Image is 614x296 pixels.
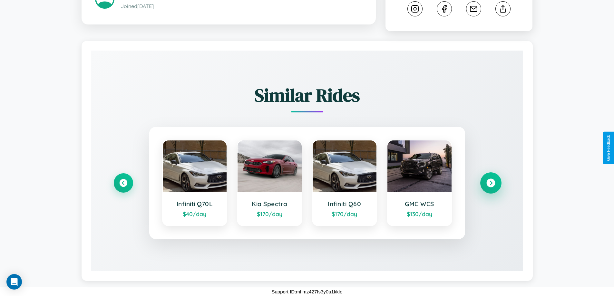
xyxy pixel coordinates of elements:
a: Kia Spectra$170/day [237,140,302,226]
div: $ 170 /day [244,210,295,217]
h3: GMC WCS [394,200,445,208]
div: $ 130 /day [394,210,445,217]
div: Open Intercom Messenger [6,274,22,290]
a: Infiniti Q70L$40/day [162,140,228,226]
h3: Infiniti Q60 [319,200,370,208]
a: GMC WCS$130/day [387,140,452,226]
div: $ 40 /day [169,210,220,217]
div: Give Feedback [606,135,611,161]
h3: Infiniti Q70L [169,200,220,208]
p: Support ID: mflmz427fs3y0u1kklo [271,287,342,296]
h3: Kia Spectra [244,200,295,208]
div: $ 170 /day [319,210,370,217]
h2: Similar Rides [114,83,501,108]
p: Joined [DATE] [121,2,362,11]
a: Infiniti Q60$170/day [312,140,377,226]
